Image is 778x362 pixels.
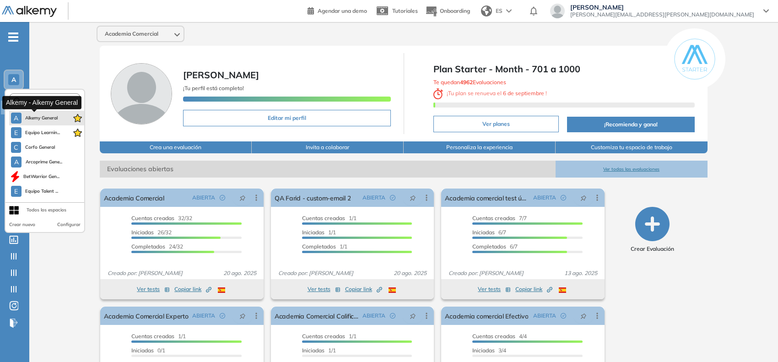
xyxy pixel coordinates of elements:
[302,243,347,250] span: 1/1
[302,215,345,222] span: Cuentas creadas
[27,206,66,214] div: Todos los espacios
[239,194,246,201] span: pushpin
[100,141,252,153] button: Crea una evaluación
[111,63,172,124] img: Foto de perfil
[410,194,416,201] span: pushpin
[533,312,556,320] span: ABIERTA
[302,347,324,354] span: Iniciadas
[481,5,492,16] img: world
[137,284,170,295] button: Ver tests
[131,347,165,354] span: 0/1
[25,144,55,151] span: Corfo General
[404,141,556,153] button: Personaliza la experiencia
[345,285,382,293] span: Copiar link
[390,195,395,200] span: check-circle
[472,333,527,340] span: 4/4
[561,195,566,200] span: check-circle
[425,1,470,21] button: Onboarding
[561,269,601,277] span: 13 ago. 2025
[515,284,552,295] button: Copiar link
[559,287,566,293] img: ESP
[220,313,225,319] span: check-circle
[478,284,511,295] button: Ver tests
[9,221,35,228] button: Crear nuevo
[631,207,674,253] button: Crear Evaluación
[183,69,259,81] span: [PERSON_NAME]
[561,313,566,319] span: check-circle
[239,312,246,319] span: pushpin
[302,333,345,340] span: Cuentas creadas
[14,129,18,136] span: E
[131,229,172,236] span: 26/32
[318,7,367,14] span: Agendar una demo
[100,161,555,178] span: Evaluaciones abiertas
[220,269,260,277] span: 20 ago. 2025
[104,307,188,325] a: Academia Comercial Experto
[472,347,495,354] span: Iniciadas
[496,7,502,15] span: ES
[472,243,506,250] span: Completados
[104,189,164,207] a: Academia Comercial
[533,194,556,202] span: ABIERTA
[433,79,506,86] span: Te quedan Evaluaciones
[183,85,244,92] span: ¡Tu perfil está completo!
[392,7,418,14] span: Tutoriales
[14,158,19,166] span: A
[362,312,385,320] span: ABIERTA
[252,141,404,153] button: Invita a colaborar
[472,347,506,354] span: 3/4
[23,173,59,180] span: BetWarrior Gen...
[472,333,515,340] span: Cuentas creadas
[433,116,559,132] button: Ver planes
[131,243,183,250] span: 24/32
[25,114,58,122] span: Alkemy General
[556,141,708,153] button: Customiza tu espacio de trabajo
[345,284,382,295] button: Copiar link
[362,194,385,202] span: ABIERTA
[567,117,694,132] button: ¡Recomienda y gana!
[57,221,81,228] button: Configurar
[410,312,416,319] span: pushpin
[445,189,529,207] a: Academia comercial test único
[131,333,174,340] span: Cuentas creadas
[580,194,587,201] span: pushpin
[472,229,506,236] span: 6/7
[2,96,81,109] div: Alkemy - Alkemy General
[14,188,18,195] span: E
[570,4,754,11] span: [PERSON_NAME]
[302,229,336,236] span: 1/1
[308,284,340,295] button: Ver tests
[433,88,443,99] img: clock-svg
[472,243,518,250] span: 6/7
[275,269,357,277] span: Creado por: [PERSON_NAME]
[25,188,59,195] span: Equipo Talent ...
[131,333,186,340] span: 1/1
[403,190,423,205] button: pushpin
[105,30,158,38] span: Academia Comercial
[220,195,225,200] span: check-circle
[232,308,253,323] button: pushpin
[570,11,754,18] span: [PERSON_NAME][EMAIL_ADDRESS][PERSON_NAME][DOMAIN_NAME]
[515,285,552,293] span: Copiar link
[573,190,594,205] button: pushpin
[433,90,547,97] span: ¡ Tu plan se renueva el !
[445,307,528,325] a: Academia comercial Efectivo
[389,287,396,293] img: ESP
[445,269,527,277] span: Creado por: [PERSON_NAME]
[472,229,495,236] span: Iniciadas
[131,229,154,236] span: Iniciadas
[104,269,186,277] span: Creado por: [PERSON_NAME]
[11,76,16,83] span: A
[631,245,674,253] span: Crear Evaluación
[275,189,351,207] a: QA Farid - custom-email 2
[502,90,546,97] b: 6 de septiembre
[131,215,174,222] span: Cuentas creadas
[573,308,594,323] button: pushpin
[2,6,57,17] img: Logo
[174,284,211,295] button: Copiar link
[192,194,215,202] span: ABIERTA
[302,333,357,340] span: 1/1
[183,110,390,126] button: Editar mi perfil
[433,62,695,76] span: Plan Starter - Month - 701 a 1000
[275,307,359,325] a: Academia Comercial Calificado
